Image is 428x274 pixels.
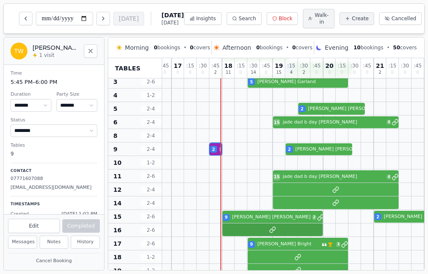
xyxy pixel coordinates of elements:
span: : 15 [388,63,396,68]
span: 15 [274,119,280,126]
dt: Tables [11,142,97,149]
span: 2 [288,146,291,153]
span: : 30 [199,63,207,68]
dt: Time [11,70,97,77]
span: jade dad b day [PERSON_NAME] [283,119,385,126]
span: Created [11,211,29,218]
span: 2 - 6 [141,227,161,234]
span: covers [393,44,417,51]
span: : 30 [249,63,257,68]
span: 2 - 6 [141,173,161,180]
dd: 9 [11,150,97,158]
span: [PERSON_NAME] [PERSON_NAME] [232,214,310,221]
span: 11 [113,172,121,180]
span: 0 [328,70,331,75]
span: 2 [214,70,217,75]
span: : 45 [363,63,371,68]
span: 2 [377,214,380,220]
span: 2 [212,146,215,153]
span: : 30 [300,63,308,68]
span: 0 [340,70,343,75]
button: Search [227,12,262,25]
span: 9 [250,241,253,247]
span: 2 - 4 [141,132,161,139]
span: : 45 [211,63,219,68]
span: Tables [115,64,141,73]
span: 10 [113,158,121,167]
span: [PERSON_NAME] [PERSON_NAME] [295,146,374,153]
button: Create [340,12,374,25]
span: 8 [113,132,118,140]
span: 4 [387,120,391,125]
button: Cancelled [379,12,422,25]
span: [PERSON_NAME] [PERSON_NAME] [219,146,298,153]
span: 4 [113,91,118,99]
span: [DATE] [161,19,184,26]
span: 4 [290,70,292,75]
span: : 45 [414,63,422,68]
span: 6 [113,118,118,126]
span: 19 [275,63,283,69]
span: : 45 [262,63,270,68]
h2: [PERSON_NAME] [PERSON_NAME] [32,43,79,52]
span: : 15 [287,63,295,68]
span: : 15 [186,63,194,68]
span: 15 [276,70,282,75]
span: covers [190,44,210,51]
span: 4 [387,175,391,180]
span: bookings [256,44,282,51]
span: 0 [416,70,419,75]
button: Notes [40,236,69,249]
span: [DATE] 1:02 PM [62,211,97,218]
span: 0 [201,70,204,75]
span: : 45 [313,63,321,68]
span: 15 [113,212,121,221]
span: Insights [196,15,216,22]
button: Previous day [19,12,32,25]
span: 1 - 2 [141,92,161,99]
span: 0 [315,70,318,75]
span: 0 [189,70,191,75]
span: : 30 [401,63,409,68]
span: 2 - 6 [141,213,161,220]
span: [PERSON_NAME] [PERSON_NAME] [308,105,386,113]
span: 0 [177,70,179,75]
p: Contact [11,168,97,174]
span: 0 [265,70,267,75]
span: 20 [325,63,333,69]
span: Evening [325,43,348,52]
span: 3 [336,242,340,247]
div: TW [11,43,27,59]
span: 17 [174,63,182,69]
button: Insights [184,12,222,25]
span: 0 [404,70,406,75]
svg: Customer message [322,242,327,247]
dt: Status [11,117,97,124]
button: Walk-in [303,9,334,28]
span: 0 [239,70,242,75]
button: Messages [8,236,37,249]
span: 0 [353,70,356,75]
p: Timestamps [11,201,97,207]
span: Cancelled [391,15,416,22]
button: Edit [8,219,60,233]
span: 2 - 4 [141,186,161,193]
span: Morning [125,43,149,52]
span: [PERSON_NAME] Bright [257,241,320,248]
span: 50 [393,45,400,51]
span: 2 [379,70,381,75]
span: 2 - 6 [141,78,161,85]
button: Next day [96,12,110,25]
span: 18 [113,253,121,261]
span: 14 [251,70,256,75]
span: [PERSON_NAME] Garland [257,78,348,86]
span: [DATE] [161,11,184,19]
span: bookings [154,44,180,51]
span: 9 [113,145,118,153]
span: • [286,44,289,51]
span: 2 - 4 [141,119,161,126]
span: 0 [163,70,166,75]
span: 0 [256,45,259,51]
button: History [71,236,100,249]
span: : 15 [237,63,245,68]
